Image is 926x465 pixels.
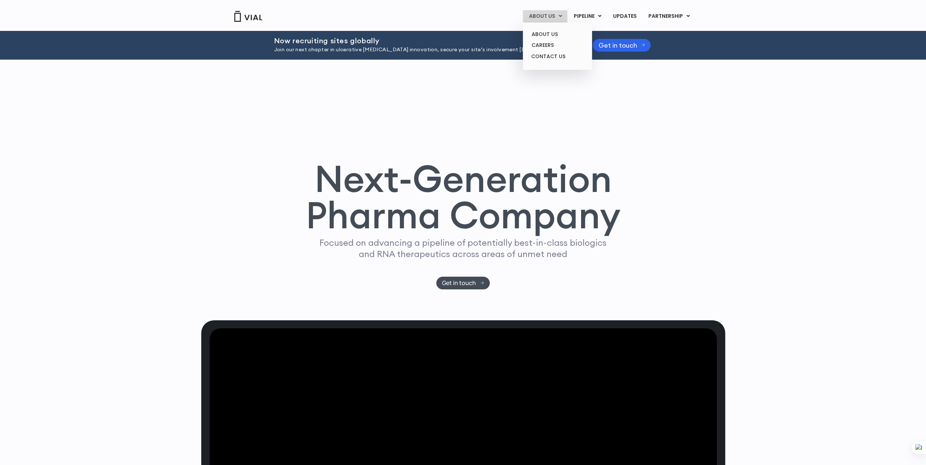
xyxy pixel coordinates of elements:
a: UPDATES [607,10,642,23]
a: CONTACT US [525,51,589,63]
span: Get in touch [442,280,476,286]
span: Get in touch [599,43,637,48]
img: Vial Logo [234,11,263,22]
a: ABOUT USMenu Toggle [523,10,567,23]
a: Get in touch [593,39,651,52]
a: PARTNERSHIPMenu Toggle [642,10,695,23]
a: PIPELINEMenu Toggle [568,10,607,23]
p: Join our next chapter in ulcerative [MEDICAL_DATA] innovation, secure your site’s involvement [DA... [274,46,575,54]
p: Focused on advancing a pipeline of potentially best-in-class biologics and RNA therapeutics acros... [317,237,610,260]
h2: Now recruiting sites globally [274,37,575,45]
a: ABOUT US [525,29,589,40]
h1: Next-Generation Pharma Company [306,160,621,234]
a: CAREERS [525,40,589,51]
a: Get in touch [436,277,490,289]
